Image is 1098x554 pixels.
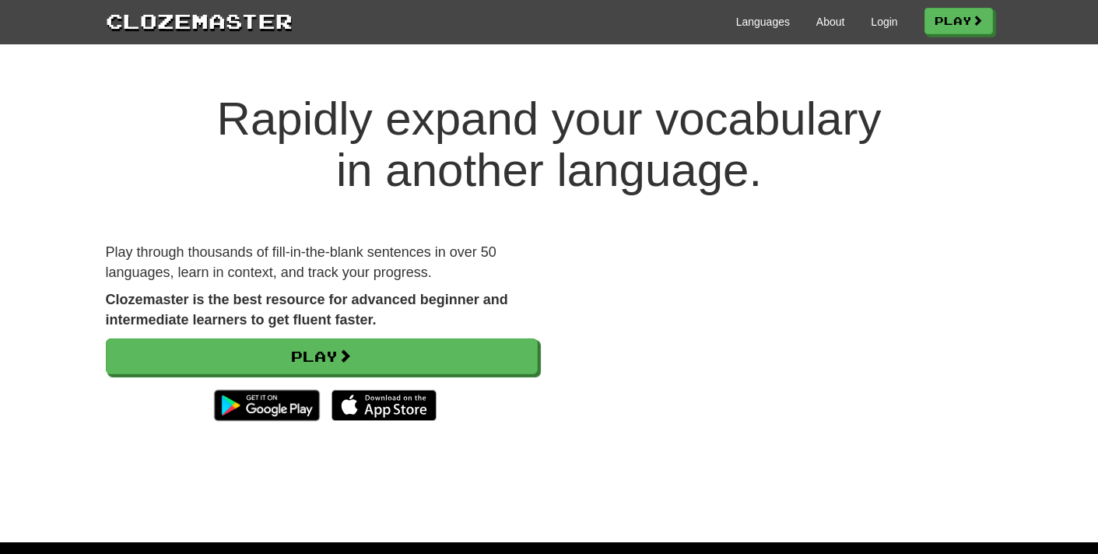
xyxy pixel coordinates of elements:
[206,382,327,429] img: Get it on Google Play
[736,14,790,30] a: Languages
[106,292,508,328] strong: Clozemaster is the best resource for advanced beginner and intermediate learners to get fluent fa...
[332,390,437,421] img: Download_on_the_App_Store_Badge_US-UK_135x40-25178aeef6eb6b83b96f5f2d004eda3bffbb37122de64afbaef7...
[924,8,993,34] a: Play
[106,243,538,282] p: Play through thousands of fill-in-the-blank sentences in over 50 languages, learn in context, and...
[106,6,293,35] a: Clozemaster
[106,338,538,374] a: Play
[871,14,897,30] a: Login
[816,14,845,30] a: About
